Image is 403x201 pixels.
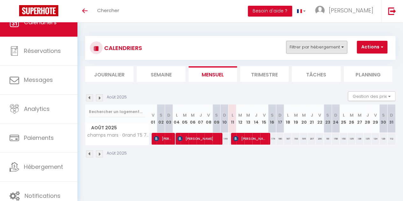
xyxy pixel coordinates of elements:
[311,112,313,118] abbr: J
[356,133,363,145] div: 136
[349,112,353,118] abbr: M
[231,112,233,118] abbr: L
[89,106,145,118] input: Rechercher un logement...
[292,104,300,133] th: 19
[379,133,387,145] div: 129
[137,66,185,82] li: Semaine
[356,104,363,133] th: 27
[189,66,237,82] li: Mensuel
[284,104,292,133] th: 18
[286,41,347,54] button: Filtrer par hébergement
[191,112,195,118] abbr: M
[255,112,257,118] abbr: J
[157,104,165,133] th: 02
[268,104,276,133] th: 16
[199,112,202,118] abbr: J
[316,104,324,133] th: 22
[223,112,226,118] abbr: D
[284,133,292,145] div: 187
[363,133,371,145] div: 135
[292,133,300,145] div: 193
[276,133,284,145] div: 180
[228,104,236,133] th: 11
[357,41,387,54] button: Actions
[348,133,356,145] div: 135
[287,112,289,118] abbr: L
[302,112,306,118] abbr: M
[326,112,329,118] abbr: S
[24,47,61,55] span: Réservations
[344,66,392,82] li: Planning
[107,94,127,100] p: Août 2025
[24,163,63,171] span: Hébergement
[236,104,244,133] th: 12
[197,104,205,133] th: 07
[374,112,377,118] abbr: V
[268,133,276,145] div: 174
[107,150,127,156] p: Août 2025
[300,133,308,145] div: 195
[24,18,57,26] span: Calendriers
[340,104,348,133] th: 25
[276,104,284,133] th: 17
[357,112,361,118] abbr: M
[154,133,172,145] span: [PERSON_NAME]
[348,104,356,133] th: 26
[294,112,298,118] abbr: M
[85,66,133,82] li: Journalier
[342,112,344,118] abbr: L
[379,104,387,133] th: 30
[181,104,189,133] th: 05
[215,112,218,118] abbr: S
[165,104,173,133] th: 03
[151,112,154,118] abbr: V
[86,133,150,138] span: champs mars · Grand T5 7 pers. - [GEOGRAPHIC_DATA]-wifi
[189,104,197,133] th: 06
[24,76,53,84] span: Messages
[348,91,395,101] button: Gestion des prix
[318,112,321,118] abbr: V
[271,112,274,118] abbr: S
[371,104,379,133] th: 29
[387,104,395,133] th: 31
[334,112,337,118] abbr: D
[167,112,170,118] abbr: D
[382,112,385,118] abbr: S
[263,112,266,118] abbr: V
[248,6,292,17] button: Besoin d'aide ?
[24,105,50,113] span: Analytics
[240,66,289,82] li: Trimestre
[260,104,268,133] th: 15
[308,104,316,133] th: 21
[183,112,187,118] abbr: M
[246,112,250,118] abbr: M
[340,133,348,145] div: 150
[24,134,54,142] span: Paiements
[390,112,393,118] abbr: D
[387,133,395,145] div: 112
[366,112,369,118] abbr: J
[19,5,58,16] img: Super Booking
[103,41,142,55] h3: CALENDRIERS
[329,6,373,14] span: [PERSON_NAME]
[388,7,396,15] img: logout
[332,104,340,133] th: 24
[332,133,340,145] div: 158
[278,112,282,118] abbr: D
[220,104,228,133] th: 10
[212,104,220,133] th: 09
[176,112,178,118] abbr: L
[292,66,340,82] li: Tâches
[233,133,266,145] span: [PERSON_NAME]
[324,104,332,133] th: 23
[97,7,119,14] span: Chercher
[316,133,324,145] div: 200
[324,133,332,145] div: 181
[173,104,181,133] th: 04
[238,112,242,118] abbr: M
[300,104,308,133] th: 20
[207,112,210,118] abbr: V
[220,133,228,145] div: 149
[252,104,260,133] th: 14
[159,112,162,118] abbr: S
